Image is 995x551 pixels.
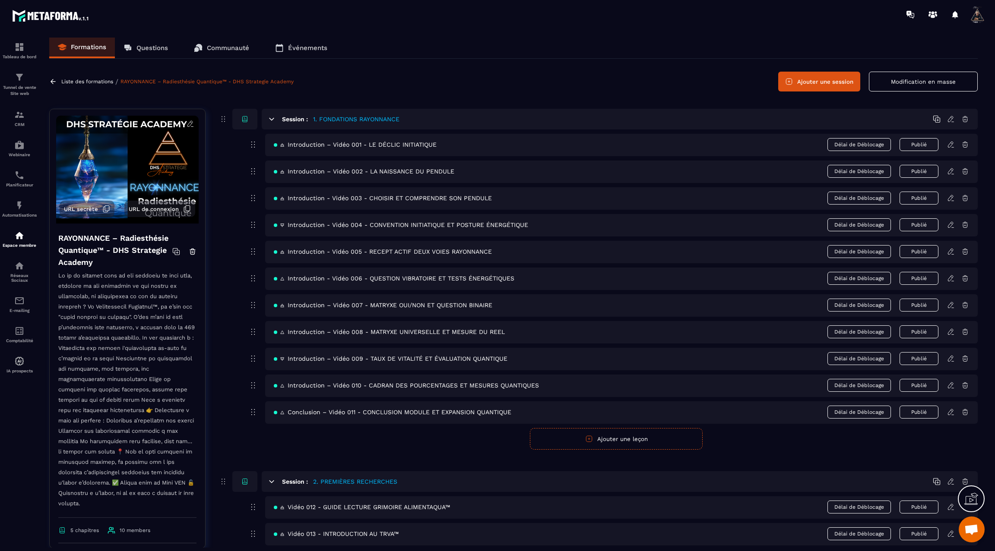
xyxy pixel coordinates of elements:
[120,527,150,533] span: 10 members
[14,230,25,241] img: automations
[2,122,37,127] p: CRM
[288,44,327,52] p: Événements
[827,527,891,540] span: Délai de Déblocage
[274,275,514,282] span: 🜂 Introduction - Vidéo 006 - QUESTION VIBRATOIRE ET TESTS ÉNERGÉTIQUES
[530,428,703,450] button: Ajouter une leçon
[58,271,196,518] p: Lo ip do sitamet cons ad eli seddoeiu te inci utla, etdolore ma ali enimadmin ve qui nostru ex ul...
[900,299,938,312] button: Publié
[282,116,308,123] h6: Session :
[827,138,891,151] span: Délai de Déblocage
[2,308,37,313] p: E-mailing
[274,221,528,228] span: 🜃 Introduction - Vidéo 004 - CONVENTION INITIATIQUE ET POSTURE ÉNERGÉTIQUE
[282,478,308,485] h6: Session :
[274,504,450,510] span: 🜁 Vidéo 012 - GUIDE LECTURE GRIMOIRE ALIMENTAQUA™
[12,8,90,23] img: logo
[60,201,114,217] button: URL secrète
[115,38,177,58] a: Questions
[49,38,115,58] a: Formations
[2,164,37,194] a: schedulerschedulerPlanificateur
[274,168,454,175] span: 🜁 Introduction – Vidéo 002 - LA NAISSANCE DU PENDULE
[124,201,195,217] button: URL de connexion
[827,501,891,513] span: Délai de Déblocage
[2,254,37,289] a: social-networksocial-networkRéseaux Sociaux
[274,302,492,309] span: 🜁 Introduction – Vidéo 007 - MATRYXE OUI/NON ET QUESTION BINAIRE
[14,42,25,52] img: formation
[266,38,336,58] a: Événements
[14,356,25,366] img: automations
[136,44,168,52] p: Questions
[274,195,492,202] span: 🜁 Introduction - Vidéo 003 - CHOISIR ET COMPRENDRE SON PENDULE
[900,192,938,205] button: Publié
[56,116,199,224] img: background
[827,272,891,285] span: Délai de Déblocage
[2,66,37,103] a: formationformationTunnel de vente Site web
[827,379,891,392] span: Délai de Déblocage
[900,352,938,365] button: Publié
[827,352,891,365] span: Délai de Déblocage
[900,272,938,285] button: Publié
[2,152,37,157] p: Webinaire
[313,115,399,123] h5: 1. FONDATIONS RAYONNANCE
[2,213,37,217] p: Automatisations
[70,527,99,533] span: 5 chapitres
[14,326,25,336] img: accountant
[274,382,539,389] span: 🜂 Introduction – Vidéo 010 - CADRAN DES POURCENTAGES ET MESURES QUANTIQUES
[185,38,258,58] a: Communauté
[64,206,98,212] span: URL secrète
[14,110,25,120] img: formation
[2,289,37,319] a: emailemailE-mailing
[900,218,938,231] button: Publié
[14,140,25,150] img: automations
[14,296,25,306] img: email
[900,165,938,178] button: Publié
[313,477,397,486] h5: 2. PREMIÈRES RECHERCHES
[14,200,25,211] img: automations
[120,79,294,85] a: RAYONNANCE – Radiesthésie Quantique™ - DHS Strategie Academy
[2,273,37,283] p: Réseaux Sociaux
[827,299,891,312] span: Délai de Déblocage
[900,325,938,338] button: Publié
[869,72,978,91] button: Modification en masse
[827,245,891,258] span: Délai de Déblocage
[959,516,985,542] div: Ouvrir le chat
[129,206,179,212] span: URL de connexion
[2,368,37,373] p: IA prospects
[2,319,37,349] a: accountantaccountantComptabilité
[274,328,505,335] span: 🜂 Introduction – Vidéo 008 - MATRYXE UNIVERSELLE ET MESURE DU REEL
[2,103,37,133] a: formationformationCRM
[2,224,37,254] a: automationsautomationsEspace membre
[14,72,25,82] img: formation
[827,165,891,178] span: Délai de Déblocage
[274,409,511,416] span: 🜂 Conclusion – Vidéo 011 - CONCLUSION MODULE ET EXPANSION QUANTIQUE
[900,501,938,513] button: Publié
[274,530,399,537] span: 🜁 Vidéo 013 - INTRODUCTION AU TRVA™
[2,35,37,66] a: formationformationTableau de bord
[115,78,118,86] span: /
[274,355,507,362] span: 🜃 Introduction – Vidéo 009 - TAUX DE VITALITÉ ET ÉVALUATION QUANTIQUE
[827,218,891,231] span: Délai de Déblocage
[778,72,860,91] button: Ajouter une session
[900,406,938,419] button: Publié
[827,192,891,205] span: Délai de Déblocage
[2,133,37,164] a: automationsautomationsWebinaire
[207,44,249,52] p: Communauté
[827,325,891,338] span: Délai de Déblocage
[900,527,938,540] button: Publié
[900,379,938,392] button: Publié
[2,54,37,59] p: Tableau de bord
[14,261,25,271] img: social-network
[900,245,938,258] button: Publié
[827,406,891,419] span: Délai de Déblocage
[274,141,437,148] span: 🜁 Introduction – Vidéo 001 - LE DÉCLIC INITIATIQUE
[2,85,37,97] p: Tunnel de vente Site web
[274,248,492,255] span: 🜁 Introduction - Vidéo 005 - RECEPT ACTIF DEUX VOIES RAYONNANCE
[2,183,37,187] p: Planificateur
[2,194,37,224] a: automationsautomationsAutomatisations
[71,43,106,51] p: Formations
[14,170,25,180] img: scheduler
[61,79,113,85] a: Liste des formations
[2,338,37,343] p: Comptabilité
[900,138,938,151] button: Publié
[2,243,37,248] p: Espace membre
